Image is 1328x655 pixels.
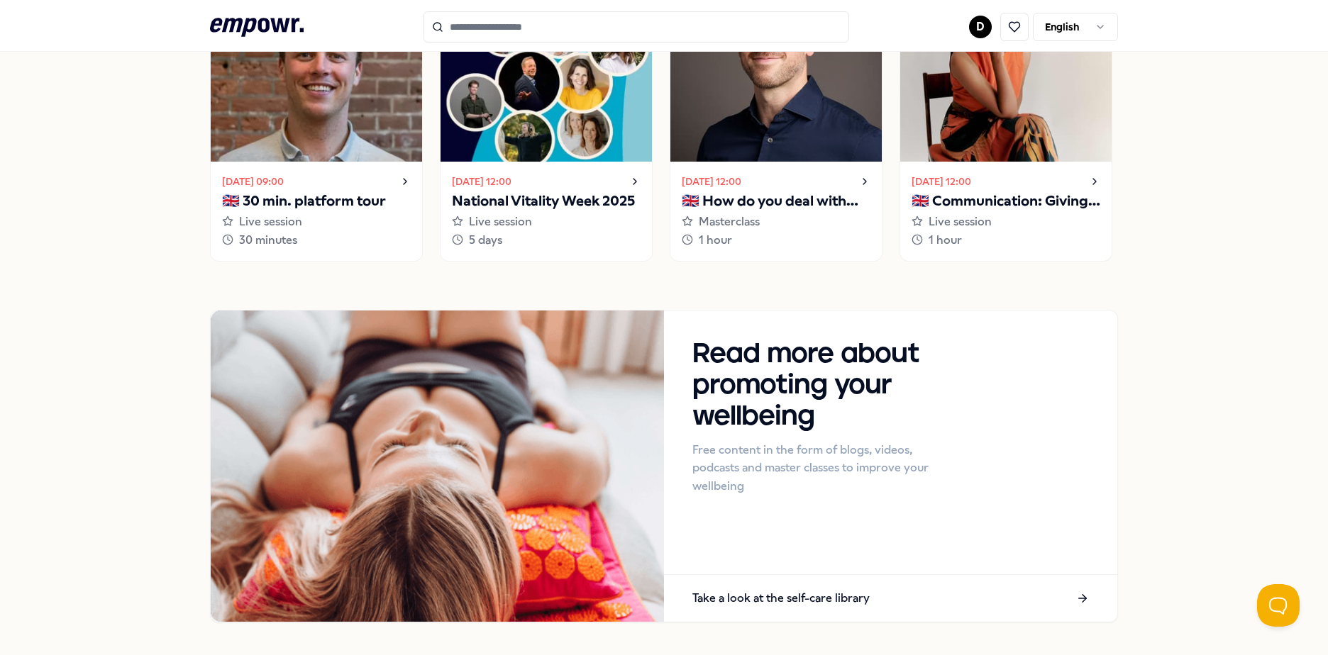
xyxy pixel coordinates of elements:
[452,174,511,189] time: [DATE] 12:00
[222,174,284,189] time: [DATE] 09:00
[692,441,957,496] p: Free content in the form of blogs, videos, podcasts and master classes to improve your wellbeing
[424,11,849,43] input: Search for products, categories or subcategories
[210,310,1118,622] a: Handout imageRead more about promoting your wellbeingFree content in the form of blogs, videos, p...
[222,213,411,231] div: Live session
[452,190,641,213] p: National Vitality Week 2025
[682,174,741,189] time: [DATE] 12:00
[452,213,641,231] div: Live session
[682,213,870,231] div: Masterclass
[969,16,992,38] button: D
[912,174,971,189] time: [DATE] 12:00
[692,339,957,432] h3: Read more about promoting your wellbeing
[211,310,664,622] img: Handout image
[452,231,641,250] div: 5 days
[692,589,870,608] p: Take a look at the self-care library
[222,231,411,250] div: 30 minutes
[682,231,870,250] div: 1 hour
[222,190,411,213] p: 🇬🇧 30 min. platform tour
[912,231,1100,250] div: 1 hour
[912,213,1100,231] div: Live session
[682,190,870,213] p: 🇬🇧 How do you deal with your inner critic?
[912,190,1100,213] p: 🇬🇧 Communication: Giving and receiving feedback
[1257,584,1300,627] iframe: Help Scout Beacon - Open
